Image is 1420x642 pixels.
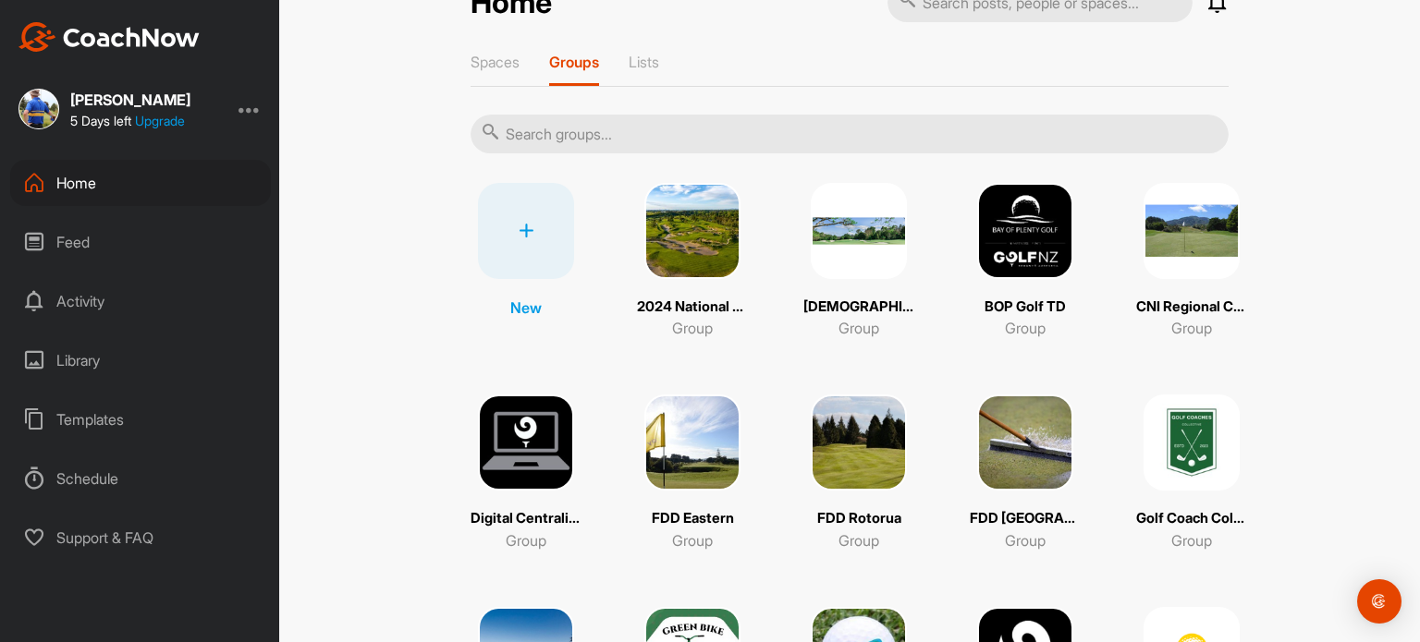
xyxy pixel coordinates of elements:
img: square_3ffd21d7d8d176f25004205d94945f5a.png [977,183,1073,279]
img: square_c5506cce234aee71d61042ece37bba1a.png [478,394,574,491]
img: square_65fd215fcfb77573d54306cc0aae58ed.png [1144,183,1240,279]
p: FDD Eastern [652,508,734,529]
img: square_2a7e72f7d8a565ea856e7bd784a5f3ff.png [977,394,1073,491]
img: square_cbd7d73c2328dedbe5b48faf3078dd6e.png [644,394,741,491]
p: Spaces [471,53,520,71]
img: square_18056f1b222428d49c74549091a3af31.png [644,183,741,279]
p: Group [672,529,713,551]
p: Groups [549,53,599,71]
p: BOP Golf TD [985,297,1066,318]
div: Library [10,337,271,383]
p: Lists [629,53,659,71]
p: Group [839,317,879,339]
p: FDD Rotorua [817,508,901,529]
p: New [510,297,542,319]
div: Home [10,160,271,206]
p: 2024 National Training Camp [637,297,748,318]
p: Group [1005,317,1046,339]
p: Golf Coach Collective [1136,508,1247,529]
p: Digital Centralisation [471,508,581,529]
p: [DEMOGRAPHIC_DATA] Junior Amateur 2025 [803,297,914,318]
img: square_090a3d34f1f14ffe0bb1c7a78eb0185b.png [1144,394,1240,491]
img: square_ecbe7f7a92d007b94e13a1366de5a5a9.jpg [18,89,59,129]
img: square_fe9a16ccc42be07b9c2b1adf6ce25369.png [811,183,907,279]
p: FDD [GEOGRAPHIC_DATA] [970,508,1081,529]
div: Support & FAQ [10,515,271,561]
p: Group [672,317,713,339]
p: Group [506,529,546,551]
p: CNI Regional Camp [1136,297,1247,318]
img: CoachNow [18,22,200,52]
p: Group [839,529,879,551]
input: Search groups... [471,115,1229,153]
p: Group [1171,529,1212,551]
div: [PERSON_NAME] [70,92,190,107]
div: Open Intercom Messenger [1357,579,1402,624]
div: Schedule [10,455,271,502]
p: Group [1005,529,1046,551]
div: Templates [10,396,271,442]
span: 5 Days left [70,113,131,128]
img: square_cfdd8d408998946e5cd9394de5f8722c.png [811,394,907,491]
a: Upgrade [135,113,185,128]
p: Group [1171,317,1212,339]
div: Feed [10,219,271,265]
div: Activity [10,278,271,324]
